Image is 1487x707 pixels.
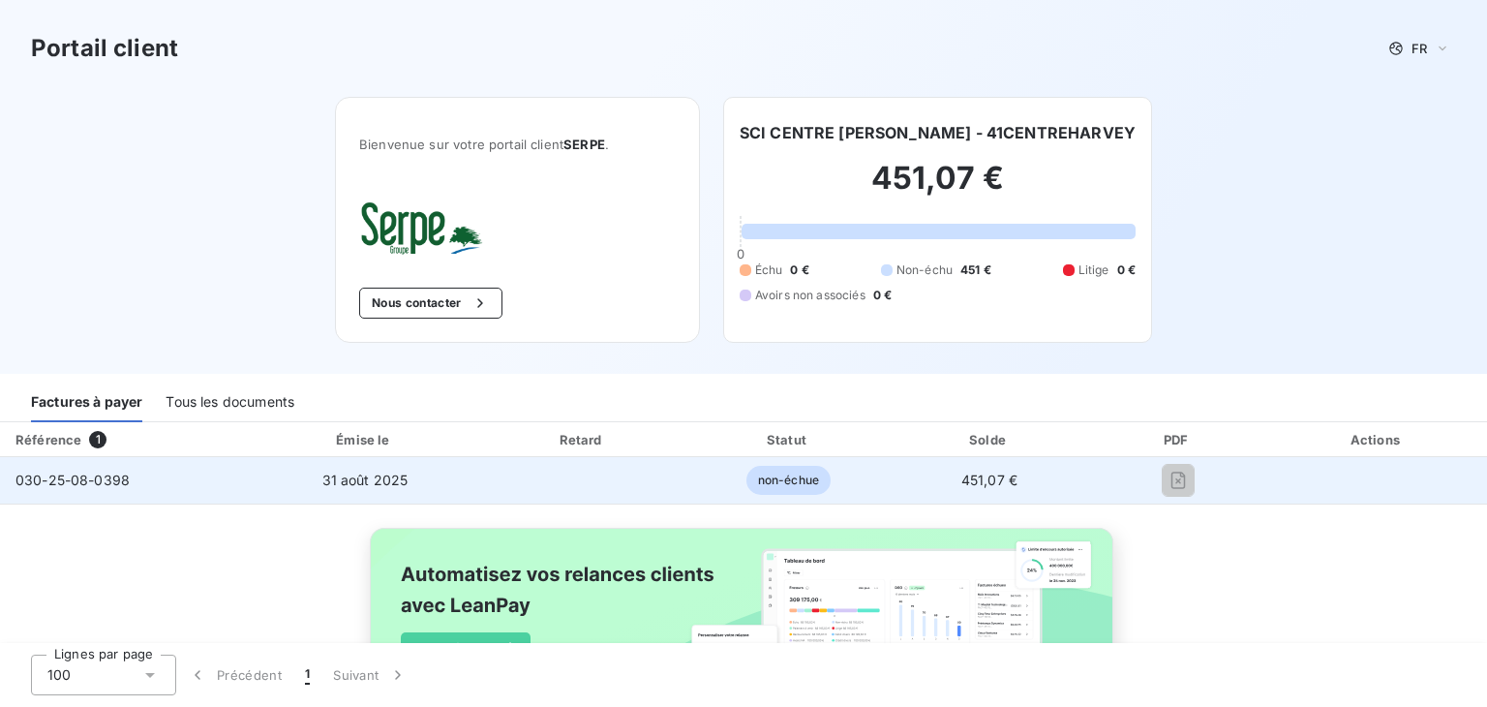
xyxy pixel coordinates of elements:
span: Échu [755,261,783,279]
span: 1 [305,665,310,685]
span: 0 € [790,261,808,279]
img: Company logo [359,199,483,257]
span: 31 août 2025 [322,472,409,488]
span: 1 [89,431,106,448]
span: 451 € [960,261,991,279]
div: Statut [690,430,886,449]
h6: SCI CENTRE [PERSON_NAME] - 41CENTREHARVEY [740,121,1136,144]
div: Solde [895,430,1085,449]
div: Factures à payer [31,382,142,422]
span: Avoirs non associés [755,287,865,304]
span: 0 [737,246,744,261]
span: FR [1411,41,1427,56]
span: 451,07 € [961,472,1017,488]
div: Actions [1271,430,1483,449]
span: Bienvenue sur votre portail client . [359,137,676,152]
div: Tous les documents [166,382,294,422]
div: PDF [1092,430,1262,449]
span: non-échue [746,466,831,495]
div: Référence [15,432,81,447]
span: 100 [47,665,71,685]
span: 0 € [873,287,892,304]
h3: Portail client [31,31,178,66]
h2: 451,07 € [740,159,1136,217]
span: Litige [1078,261,1109,279]
span: Non-échu [896,261,953,279]
div: Retard [482,430,683,449]
span: 030-25-08-0398 [15,472,130,488]
button: 1 [293,655,321,695]
div: Émise le [256,430,474,449]
span: 0 € [1117,261,1136,279]
span: SERPE [563,137,605,152]
button: Précédent [176,655,293,695]
button: Nous contacter [359,288,502,319]
button: Suivant [321,655,419,695]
